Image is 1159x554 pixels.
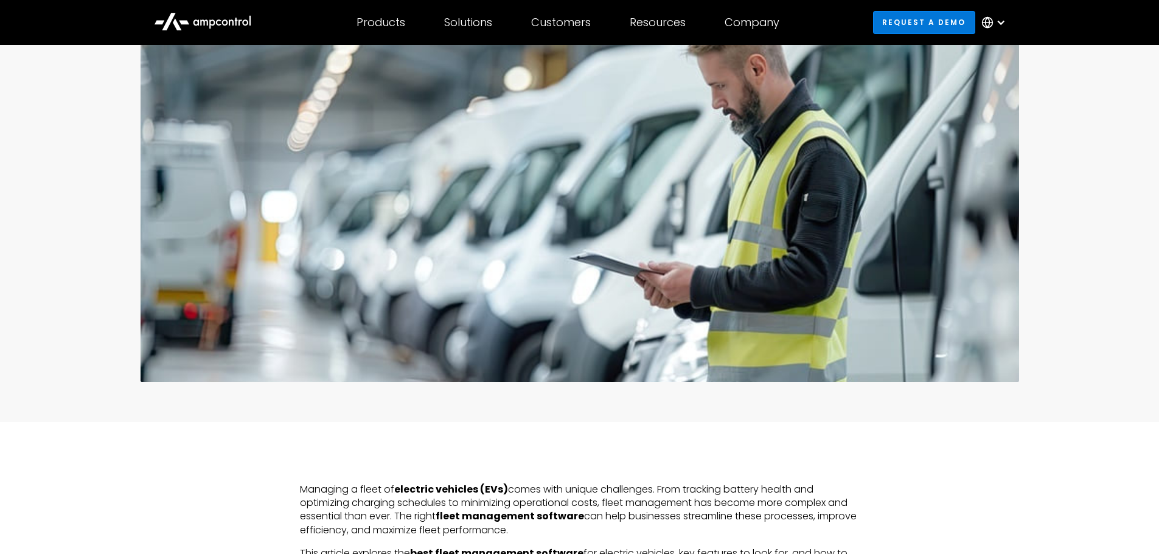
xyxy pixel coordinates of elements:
[357,16,405,29] div: Products
[531,16,591,29] div: Customers
[300,483,860,538] p: Managing a fleet of comes with unique challenges. From tracking battery health and optimizing cha...
[436,509,584,523] strong: fleet management software
[444,16,492,29] div: Solutions
[630,16,686,29] div: Resources
[873,11,975,33] a: Request a demo
[394,482,508,496] strong: electric vehicles (EVs)
[725,16,779,29] div: Company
